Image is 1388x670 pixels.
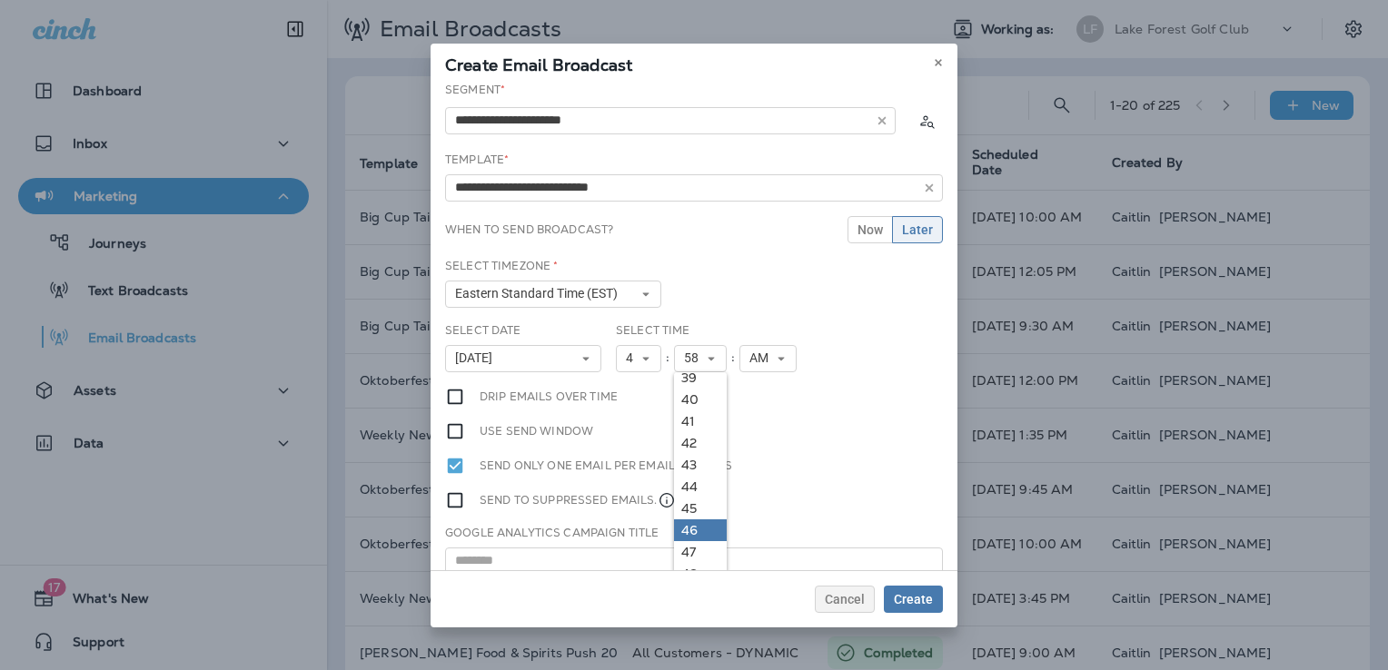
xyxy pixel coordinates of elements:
span: 4 [626,350,640,366]
span: 58 [684,350,706,366]
button: Create [884,586,943,613]
span: Create [894,593,933,606]
a: 43 [674,454,727,476]
div: : [661,345,674,372]
span: [DATE] [455,350,500,366]
a: 41 [674,410,727,432]
label: Template [445,153,509,167]
a: 48 [674,563,727,585]
label: When to send broadcast? [445,222,613,237]
label: Segment [445,83,505,97]
a: 39 [674,367,727,389]
button: 4 [616,345,661,372]
span: Now [858,223,883,236]
span: Later [902,223,933,236]
div: Create Email Broadcast [431,44,957,82]
label: Select Time [616,323,690,338]
a: 46 [674,519,727,541]
span: Cancel [825,593,865,606]
button: Cancel [815,586,875,613]
span: AM [749,350,776,366]
span: Eastern Standard Time (EST) [455,286,625,301]
button: Calculate the estimated number of emails to be sent based on selected segment. (This could take a... [910,104,943,137]
a: 45 [674,498,727,519]
button: Now [848,216,893,243]
label: Select Date [445,323,521,338]
button: 58 [674,345,727,372]
button: AM [739,345,797,372]
label: Select Timezone [445,259,558,273]
div: : [727,345,739,372]
label: Google Analytics Campaign Title [445,526,659,540]
a: 42 [674,432,727,454]
label: Send to suppressed emails. [480,490,676,510]
button: Later [892,216,943,243]
label: Use send window [480,421,593,441]
a: 47 [674,541,727,563]
label: Send only one email per email address [480,456,732,476]
button: [DATE] [445,345,601,372]
button: Eastern Standard Time (EST) [445,281,661,308]
label: Drip emails over time [480,387,618,407]
a: 44 [674,476,727,498]
a: 40 [674,389,727,410]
